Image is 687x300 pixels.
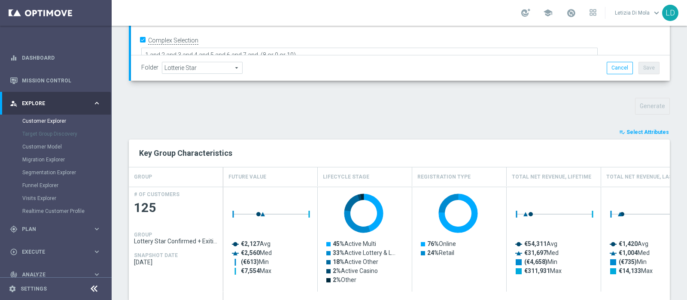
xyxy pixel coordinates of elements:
[22,272,93,277] span: Analyze
[22,101,93,106] span: Explore
[10,46,101,69] div: Dashboard
[10,271,18,279] i: track_changes
[524,258,557,266] text: Min
[22,153,111,166] div: Migration Explorer
[241,240,260,247] tspan: €2,127
[139,148,660,158] h2: Key Group Characteristics
[241,240,271,247] text: Avg
[134,191,179,197] h4: # OF CUSTOMERS
[10,248,18,256] i: play_circle_outline
[241,249,260,256] tspan: €2,560
[543,8,553,18] span: school
[22,208,89,215] a: Realtime Customer Profile
[524,249,559,256] text: Med
[524,267,550,274] tspan: €311,931
[9,271,101,278] button: track_changes Analyze keyboard_arrow_right
[333,258,378,265] text: Active Other
[524,249,547,256] tspan: €31,697
[93,270,101,279] i: keyboard_arrow_right
[22,182,89,189] a: Funnel Explorer
[22,205,111,218] div: Realtime Customer Profile
[619,240,638,247] tspan: €1,420
[22,169,89,176] a: Segmentation Explorer
[22,249,93,255] span: Execute
[333,240,376,247] text: Active Multi
[10,225,93,233] div: Plan
[652,8,661,18] span: keyboard_arrow_down
[614,6,662,19] a: Letizia Di Molakeyboard_arrow_down
[417,170,471,185] h4: Registration Type
[524,267,562,274] text: Max
[9,100,101,107] div: person_search Explore keyboard_arrow_right
[134,238,218,245] span: Lottery Star Confirmed + Exiting + Young
[333,267,378,274] text: Active Casino
[22,166,111,179] div: Segmentation Explorer
[619,258,637,266] tspan: (€735)
[333,276,341,283] tspan: 2%
[22,140,111,153] div: Customer Model
[22,156,89,163] a: Migration Explorer
[333,258,344,265] tspan: 18%
[134,252,178,258] h4: SNAPSHOT DATE
[619,258,647,266] text: Min
[22,118,89,124] a: Customer Explorer
[9,226,101,233] button: gps_fixed Plan keyboard_arrow_right
[22,115,111,127] div: Customer Explorer
[10,54,18,62] i: equalizer
[662,5,678,21] div: LD
[333,276,356,283] text: Other
[93,99,101,107] i: keyboard_arrow_right
[22,179,111,192] div: Funnel Explorer
[619,249,638,256] tspan: €1,004
[323,170,369,185] h4: Lifecycle Stage
[241,267,271,274] text: Max
[512,170,591,185] h4: Total Net Revenue, Lifetime
[619,267,653,274] text: Max
[427,249,439,256] tspan: 24%
[524,240,557,247] text: Avg
[9,248,101,255] button: play_circle_outline Execute keyboard_arrow_right
[228,170,266,185] h4: Future Value
[10,100,18,107] i: person_search
[10,248,93,256] div: Execute
[22,127,111,140] div: Target Group Discovery
[22,227,93,232] span: Plan
[333,249,395,256] text: Active Lottery & L…
[22,143,89,150] a: Customer Model
[427,240,456,247] text: Online
[619,267,641,274] tspan: €14,133
[524,240,547,247] tspan: €54,311
[638,62,660,74] button: Save
[148,36,198,45] label: Complex Selection
[22,195,89,202] a: Visits Explorer
[427,240,439,247] tspan: 76%
[22,69,101,92] a: Mission Control
[9,55,101,61] button: equalizer Dashboard
[10,225,18,233] i: gps_fixed
[129,187,223,292] div: Press SPACE to select this row.
[241,258,269,266] text: Min
[619,240,648,247] text: Avg
[10,100,93,107] div: Explore
[626,129,669,135] span: Select Attributes
[10,271,93,279] div: Analyze
[93,225,101,233] i: keyboard_arrow_right
[93,248,101,256] i: keyboard_arrow_right
[134,200,218,216] span: 125
[333,267,341,274] tspan: 2%
[134,259,218,266] span: 2025-09-21
[241,258,259,266] tspan: (€613)
[141,64,158,71] label: Folder
[10,69,101,92] div: Mission Control
[9,77,101,84] button: Mission Control
[333,249,344,256] tspan: 33%
[427,249,454,256] text: Retail
[618,127,670,137] button: playlist_add_check Select Attributes
[241,249,272,256] text: Med
[241,267,260,274] tspan: €7,554
[635,98,670,115] button: Generate
[21,286,47,291] a: Settings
